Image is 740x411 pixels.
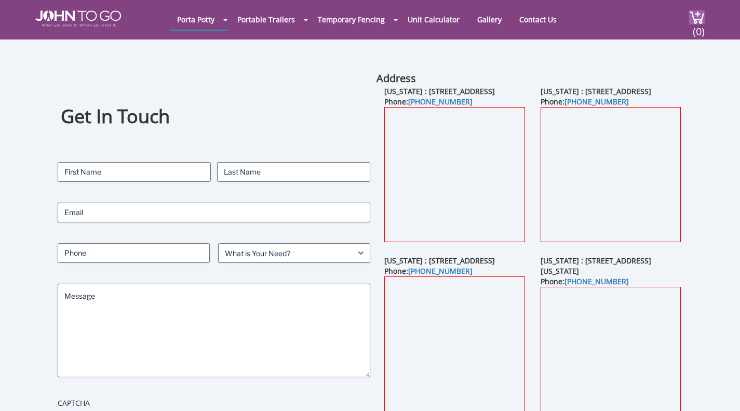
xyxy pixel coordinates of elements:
[512,9,564,30] a: Contact Us
[564,97,629,107] a: [PHONE_NUMBER]
[384,97,473,107] b: Phone:
[384,256,495,266] b: [US_STATE] : [STREET_ADDRESS]
[58,243,210,263] input: Phone
[376,71,416,85] b: Address
[61,104,367,129] h1: Get In Touch
[35,10,121,27] img: JOHN to go
[384,266,473,276] b: Phone:
[689,10,705,24] img: cart a
[692,16,705,38] span: (0)
[310,9,393,30] a: Temporary Fencing
[408,266,473,276] a: [PHONE_NUMBER]
[469,9,509,30] a: Gallery
[541,276,629,286] b: Phone:
[541,97,629,107] b: Phone:
[564,276,629,286] a: [PHONE_NUMBER]
[400,9,467,30] a: Unit Calculator
[169,9,222,30] a: Porta Potty
[698,369,740,411] button: Live Chat
[58,398,370,408] label: CAPTCHA
[408,97,473,107] a: [PHONE_NUMBER]
[230,9,303,30] a: Portable Trailers
[217,162,370,182] input: Last Name
[58,162,211,182] input: First Name
[541,86,651,96] b: [US_STATE] : [STREET_ADDRESS]
[384,86,495,96] b: [US_STATE] : [STREET_ADDRESS]
[541,256,651,276] b: [US_STATE] : [STREET_ADDRESS][US_STATE]
[58,203,370,222] input: Email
